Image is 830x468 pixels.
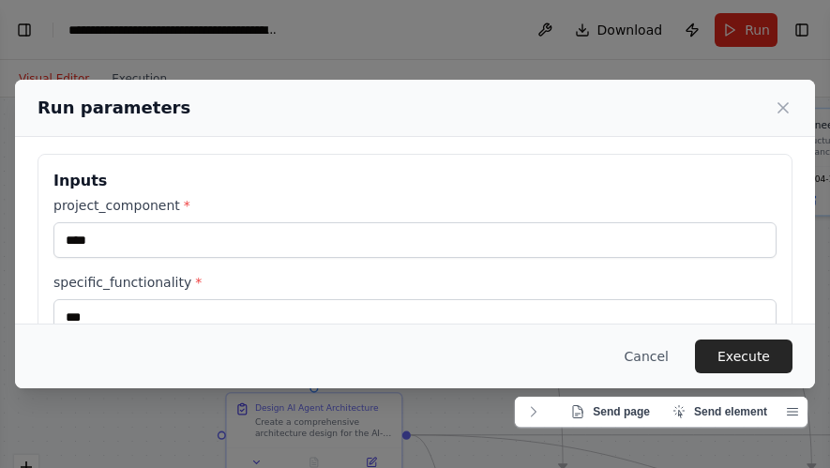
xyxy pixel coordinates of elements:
[610,340,684,373] button: Cancel
[53,170,777,192] h3: Inputs
[53,273,777,292] label: specific_functionality
[38,95,190,121] h2: Run parameters
[53,196,777,215] label: project_component
[695,340,792,373] button: Execute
